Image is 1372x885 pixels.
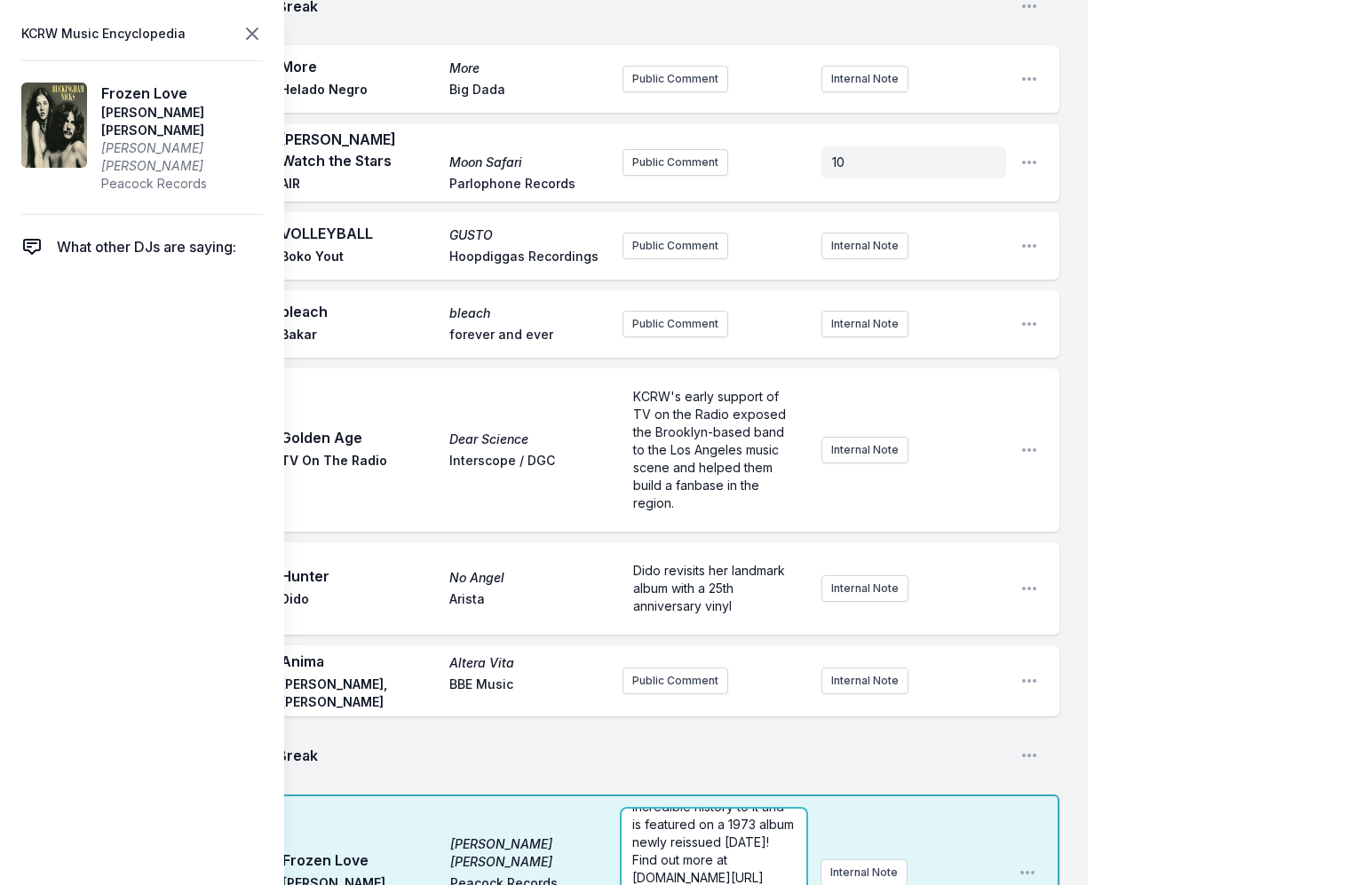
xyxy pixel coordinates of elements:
span: What other DJs are saying: [57,236,236,257]
button: Open playlist item options [1020,70,1038,88]
span: Dido revisits her landmark album with a 25th anniversary vinyl [633,563,789,613]
button: Internal Note [821,66,908,92]
span: Frozen Love [282,849,440,871]
span: Dido [281,590,439,612]
button: Open playlist item options [1019,864,1036,881]
button: Internal Note [821,311,908,337]
button: Internal Note [821,575,908,602]
span: Bakar [281,326,439,347]
span: Parlophone Records [449,175,607,196]
button: Public Comment [623,311,728,337]
span: [PERSON_NAME], [PERSON_NAME] [281,676,439,711]
span: bleach [449,304,607,322]
span: GUSTO [449,226,607,244]
span: KCRW's early support of TV on the Radio exposed the Brooklyn-based band to the Los Angeles music ... [633,389,789,510]
button: Open playlist item options [1020,747,1038,764]
img: Buckingham Nicks [21,83,87,168]
span: Helado Negro [281,81,439,102]
span: KCRW Music Encyclopedia [21,21,186,46]
span: Hoopdiggas Recordings [449,248,607,269]
button: Internal Note [821,437,908,463]
button: Open playlist item options [1020,580,1038,597]
span: VOLLEYBALL [281,223,439,244]
span: More [281,56,439,77]
button: Open playlist item options [1020,154,1038,171]
span: [PERSON_NAME] Watch the Stars [281,129,439,171]
button: Public Comment [623,66,728,92]
span: [PERSON_NAME] [PERSON_NAME] [101,104,263,139]
span: Interscope / DGC [449,452,607,473]
span: More [449,59,607,77]
span: AIR [281,175,439,196]
span: bleach [281,301,439,322]
button: Open playlist item options [1020,315,1038,333]
span: Dear Science [449,431,607,448]
span: Boko Yout [281,248,439,269]
span: Hunter [281,565,439,587]
button: Open playlist item options [1020,237,1038,255]
button: Public Comment [623,668,728,694]
button: Open playlist item options [1020,672,1038,690]
span: Altera Vita [449,654,607,672]
span: 10 [832,154,845,170]
span: Golden Age [281,427,439,448]
span: BBE Music [449,676,607,711]
span: TV On The Radio [281,452,439,473]
span: Break [277,745,1006,766]
span: Big Dada [449,81,607,102]
button: Public Comment [623,233,728,259]
span: forever and ever [449,326,607,347]
span: Peacock Records [101,175,263,193]
span: [PERSON_NAME] [PERSON_NAME] [101,139,263,175]
button: Internal Note [821,668,908,694]
button: Internal Note [821,233,908,259]
button: Open playlist item options [1020,441,1038,459]
span: Moon Safari [449,154,607,171]
span: Anima [281,651,439,672]
span: [PERSON_NAME] [PERSON_NAME] [450,835,607,871]
span: Arista [449,590,607,612]
span: Frozen Love [101,83,263,104]
span: No Angel [449,569,607,587]
button: Public Comment [623,149,728,176]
